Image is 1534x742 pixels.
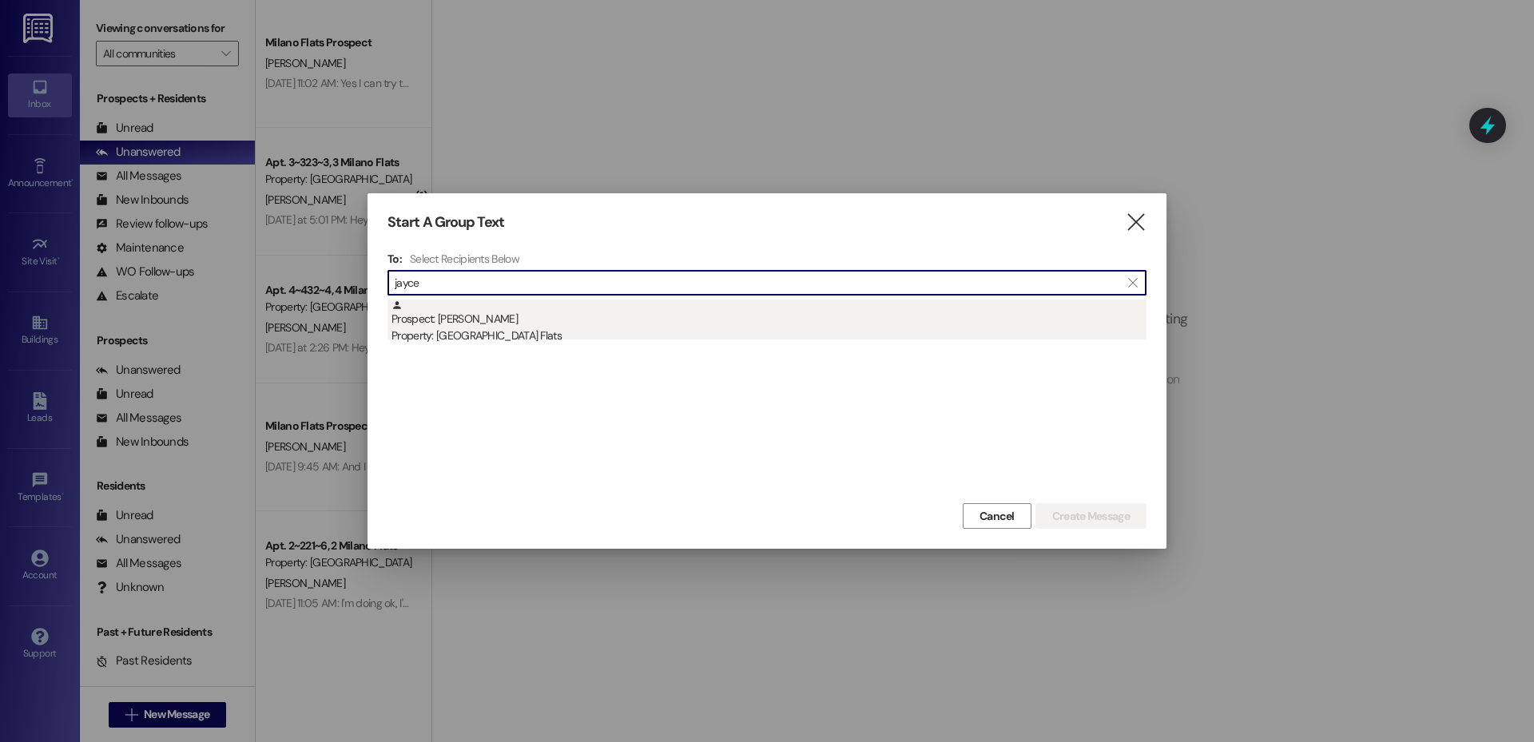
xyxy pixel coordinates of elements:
i:  [1128,276,1137,289]
h3: Start A Group Text [387,213,504,232]
div: Property: [GEOGRAPHIC_DATA] Flats [391,327,1147,344]
button: Cancel [963,503,1031,529]
h3: To: [387,252,402,266]
input: Search for any contact or apartment [395,272,1120,294]
div: Prospect: [PERSON_NAME]Property: [GEOGRAPHIC_DATA] Flats [387,300,1147,339]
span: Cancel [980,508,1015,525]
button: Clear text [1120,271,1146,295]
i:  [1125,214,1147,231]
span: Create Message [1052,508,1130,525]
div: Prospect: [PERSON_NAME] [391,300,1147,345]
button: Create Message [1035,503,1147,529]
h4: Select Recipients Below [410,252,519,266]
